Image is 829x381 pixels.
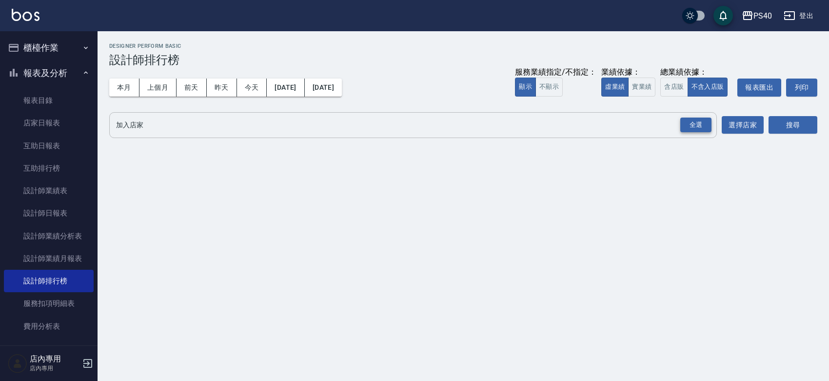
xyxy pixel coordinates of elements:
[738,6,776,26] button: PS40
[786,79,817,97] button: 列印
[267,79,304,97] button: [DATE]
[114,117,698,134] input: 店家名稱
[30,354,79,364] h5: 店內專用
[4,180,94,202] a: 設計師業績表
[4,112,94,134] a: 店家日報表
[737,79,781,97] button: 報表匯出
[109,43,817,49] h2: Designer Perform Basic
[12,9,39,21] img: Logo
[30,364,79,373] p: 店內專用
[109,79,139,97] button: 本月
[8,354,27,373] img: Person
[4,292,94,315] a: 服務扣項明細表
[109,53,817,67] h3: 設計師排行榜
[769,116,817,134] button: 搜尋
[4,35,94,60] button: 櫃檯作業
[177,79,207,97] button: 前天
[515,67,596,78] div: 服務業績指定/不指定：
[4,60,94,86] button: 報表及分析
[4,270,94,292] a: 設計師排行榜
[713,6,733,25] button: save
[4,315,94,338] a: 費用分析表
[4,89,94,112] a: 報表目錄
[305,79,342,97] button: [DATE]
[535,78,563,97] button: 不顯示
[4,225,94,247] a: 設計師業績分析表
[237,79,267,97] button: 今天
[628,78,655,97] button: 實業績
[660,67,732,78] div: 總業績依據：
[515,78,536,97] button: 顯示
[722,116,764,134] button: 選擇店家
[688,78,728,97] button: 不含入店販
[601,67,655,78] div: 業績依據：
[4,135,94,157] a: 互助日報表
[207,79,237,97] button: 昨天
[4,247,94,270] a: 設計師業績月報表
[4,341,94,367] button: 客戶管理
[4,202,94,224] a: 設計師日報表
[753,10,772,22] div: PS40
[780,7,817,25] button: 登出
[680,118,711,133] div: 全選
[678,116,713,135] button: Open
[4,157,94,180] a: 互助排行榜
[601,78,629,97] button: 虛業績
[139,79,177,97] button: 上個月
[660,78,688,97] button: 含店販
